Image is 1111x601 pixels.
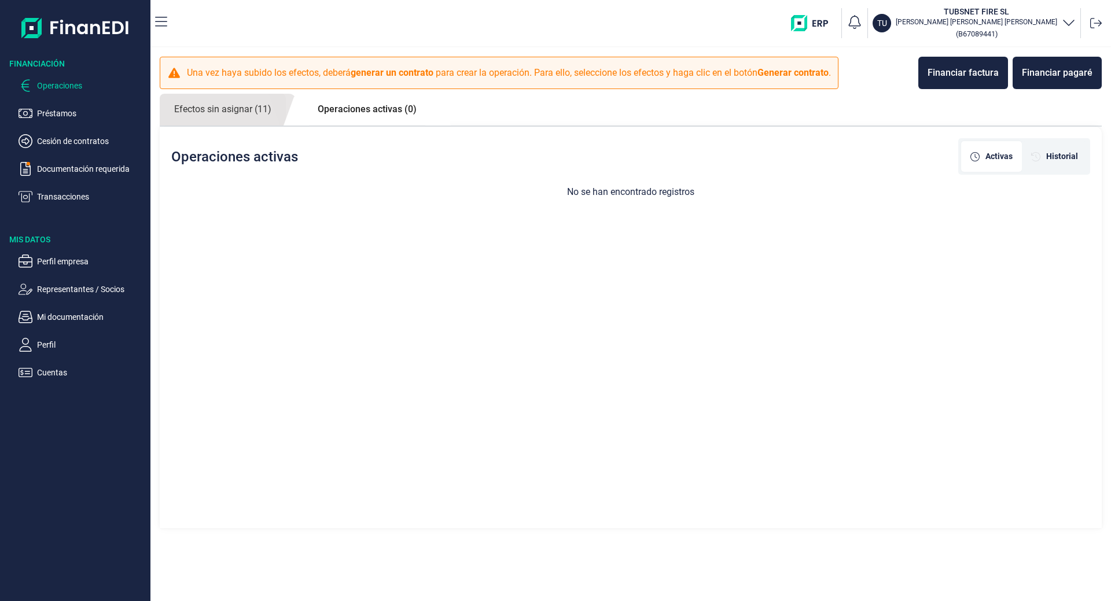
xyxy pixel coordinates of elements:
p: Mi documentación [37,310,146,324]
div: Financiar factura [928,66,999,80]
div: [object Object] [961,141,1022,172]
button: Financiar pagaré [1013,57,1102,89]
p: Documentación requerida [37,162,146,176]
button: Transacciones [19,190,146,204]
h3: No se han encontrado registros [160,186,1102,197]
p: Representantes / Socios [37,282,146,296]
p: Préstamos [37,106,146,120]
p: Una vez haya subido los efectos, deberá para crear la operación. Para ello, seleccione los efecto... [187,66,831,80]
button: Cuentas [19,366,146,379]
div: [object Object] [1022,141,1087,172]
div: Financiar pagaré [1022,66,1092,80]
h2: Operaciones activas [171,149,298,165]
p: Cesión de contratos [37,134,146,148]
p: [PERSON_NAME] [PERSON_NAME] [PERSON_NAME] [896,17,1057,27]
small: Copiar cif [956,30,998,38]
button: Financiar factura [918,57,1008,89]
span: Activas [985,150,1013,163]
p: Transacciones [37,190,146,204]
button: Perfil [19,338,146,352]
a: Efectos sin asignar (11) [160,94,286,126]
button: Cesión de contratos [19,134,146,148]
button: Mi documentación [19,310,146,324]
p: Operaciones [37,79,146,93]
p: Perfil [37,338,146,352]
button: Documentación requerida [19,162,146,176]
h3: TUBSNET FIRE SL [896,6,1057,17]
b: generar un contrato [351,67,433,78]
p: Cuentas [37,366,146,379]
a: Operaciones activas (0) [303,94,431,125]
button: Préstamos [19,106,146,120]
span: Historial [1046,150,1078,163]
p: Perfil empresa [37,255,146,268]
img: erp [791,15,837,31]
button: Operaciones [19,79,146,93]
button: Perfil empresa [19,255,146,268]
p: TU [877,17,887,29]
button: Representantes / Socios [19,282,146,296]
button: TUTUBSNET FIRE SL[PERSON_NAME] [PERSON_NAME] [PERSON_NAME](B67089441) [873,6,1076,40]
b: Generar contrato [757,67,829,78]
img: Logo de aplicación [21,9,130,46]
